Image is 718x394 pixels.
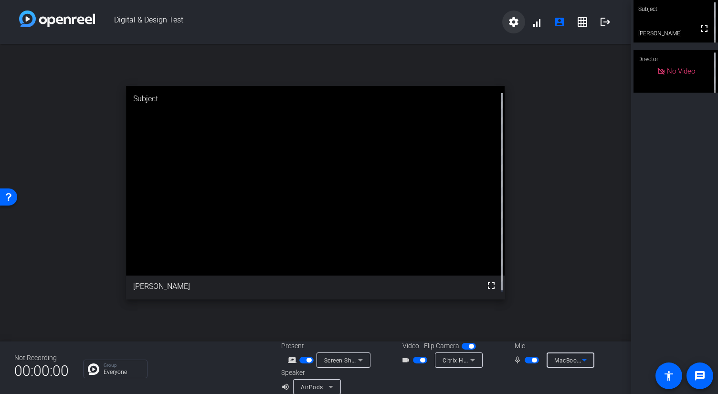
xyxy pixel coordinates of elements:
[281,368,338,378] div: Speaker
[505,341,601,351] div: Mic
[95,11,502,33] span: Digital & Design Test
[525,11,548,33] button: signal_cellular_alt
[513,354,525,366] mat-icon: mic_none
[486,280,497,291] mat-icon: fullscreen
[667,67,695,75] span: No Video
[104,363,142,368] p: Group
[288,354,299,366] mat-icon: screen_share_outline
[554,16,565,28] mat-icon: account_box
[281,341,377,351] div: Present
[301,384,323,391] span: AirPods
[402,341,419,351] span: Video
[424,341,459,351] span: Flip Camera
[324,356,366,364] span: Screen Sharing
[694,370,706,382] mat-icon: message
[281,381,293,393] mat-icon: volume_up
[663,370,675,382] mat-icon: accessibility
[554,356,626,364] span: MacBook Pro Microphone
[14,359,69,383] span: 00:00:00
[14,353,69,363] div: Not Recording
[600,16,611,28] mat-icon: logout
[508,16,519,28] mat-icon: settings
[88,363,99,375] img: Chat Icon
[443,356,509,364] span: Citrix HDX Web Camera
[401,354,413,366] mat-icon: videocam_outline
[104,369,142,375] p: Everyone
[577,16,588,28] mat-icon: grid_on
[634,50,718,68] div: Director
[19,11,95,27] img: white-gradient.svg
[126,86,505,112] div: Subject
[698,23,710,34] mat-icon: fullscreen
